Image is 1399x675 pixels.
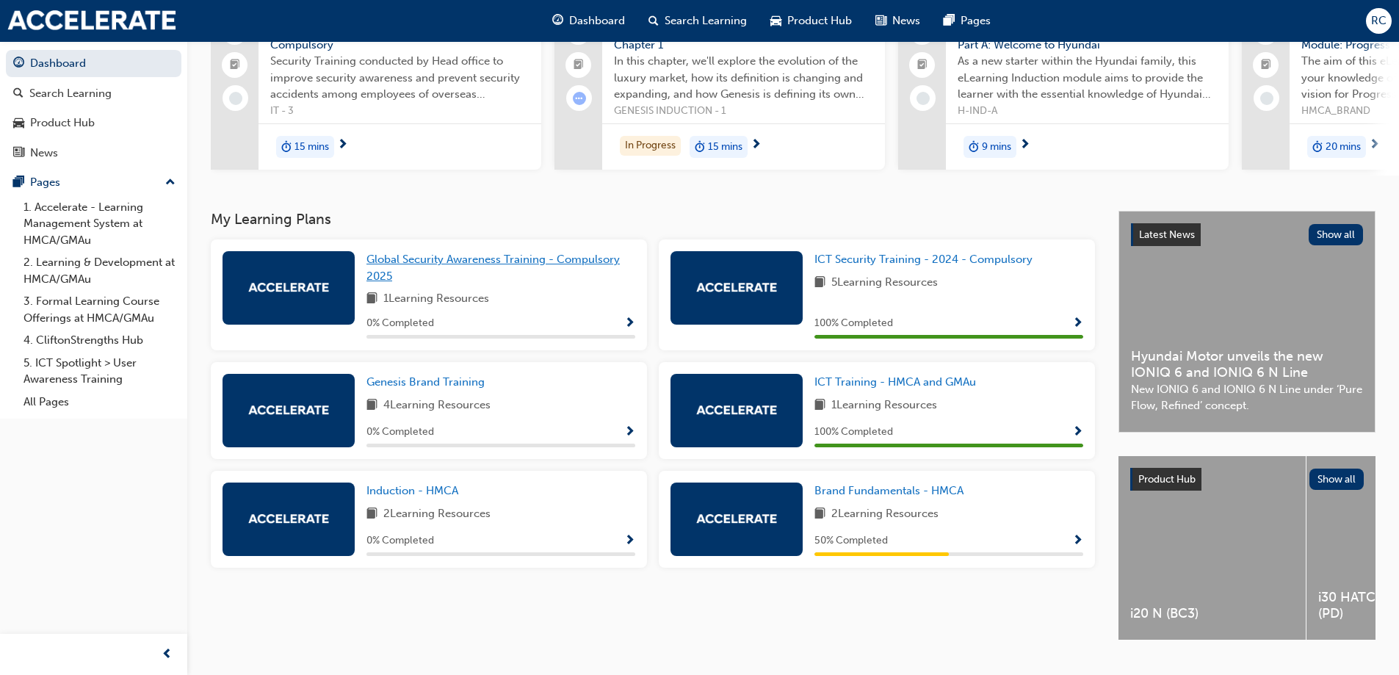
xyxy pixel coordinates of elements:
span: Product Hub [1138,473,1196,486]
span: search-icon [648,12,659,30]
span: duration-icon [281,137,292,156]
span: GENESIS INDUCTION - 1 [614,103,873,120]
span: 15 mins [294,139,329,156]
span: 4 Learning Resources [383,397,491,415]
a: ICT Training - HMCA and GMAu [814,374,982,391]
span: next-icon [1019,139,1030,152]
img: accelerate-hmca [248,283,329,292]
span: IT - 3 [270,103,529,120]
span: 20 mins [1326,139,1361,156]
button: Show Progress [1072,423,1083,441]
a: News [6,140,181,167]
span: 2 Learning Resources [831,505,939,524]
img: accelerate-hmca [248,405,329,415]
span: 5 Learning Resources [831,274,938,292]
img: accelerate-hmca [7,10,176,31]
a: All Pages [18,391,181,414]
span: learningRecordVerb_NONE-icon [229,92,242,105]
span: booktick-icon [574,56,584,75]
span: next-icon [337,139,348,152]
a: pages-iconPages [932,6,1002,36]
div: Pages [30,174,60,191]
span: 1 Learning Resources [383,290,489,308]
div: News [30,145,58,162]
span: Genesis Brand Training [366,375,485,389]
button: Show Progress [1072,532,1083,550]
span: duration-icon [695,137,705,156]
a: i20 N (BC3) [1118,456,1306,640]
div: Search Learning [29,85,112,102]
button: Show Progress [1072,314,1083,333]
span: i20 N (BC3) [1130,605,1294,622]
a: news-iconNews [864,6,932,36]
a: Product HubShow all [1130,468,1364,491]
span: book-icon [366,290,377,308]
a: ICT Security Training - 2024 - Compulsory [814,251,1038,268]
span: ICT Security Training - 2024 - Compulsory [814,253,1033,266]
span: 100 % Completed [814,315,893,332]
span: Product Hub [787,12,852,29]
span: learningRecordVerb_NONE-icon [917,92,930,105]
span: news-icon [13,147,24,160]
div: In Progress [620,136,681,156]
span: book-icon [814,274,825,292]
span: Show Progress [1072,426,1083,439]
span: news-icon [875,12,886,30]
span: ICT Training - HMCA and GMAu [814,375,976,389]
button: Show Progress [624,314,635,333]
a: Global Security Awareness Training - CompulsorySecurity Training conducted by Head office to impr... [211,8,541,170]
a: 4. CliftonStrengths Hub [18,329,181,352]
span: search-icon [13,87,24,101]
button: Show all [1309,224,1364,245]
button: Show Progress [624,532,635,550]
span: car-icon [13,117,24,130]
span: prev-icon [162,646,173,664]
a: 2. Learning & Development at HMCA/GMAu [18,251,181,290]
button: Pages [6,169,181,196]
span: 2 Learning Resources [383,505,491,524]
a: Product Hub [6,109,181,137]
span: In this chapter, we'll explore the evolution of the luxury market, how its definition is changing... [614,53,873,103]
span: News [892,12,920,29]
button: Show all [1309,469,1364,490]
a: Latest NewsShow all [1131,223,1363,247]
a: Genesis Brand Training [366,374,491,391]
span: 0 % Completed [366,424,434,441]
span: next-icon [751,139,762,152]
span: Show Progress [624,426,635,439]
img: accelerate-hmca [696,283,777,292]
a: 5. ICT Spotlight > User Awareness Training [18,352,181,391]
span: 50 % Completed [814,533,888,549]
span: book-icon [814,505,825,524]
div: Product Hub [30,115,95,131]
span: pages-icon [944,12,955,30]
span: RC [1371,12,1387,29]
span: 100 % Completed [814,424,893,441]
span: book-icon [366,505,377,524]
span: learningRecordVerb_ATTEMPT-icon [573,92,586,105]
span: New IONIQ 6 and IONIQ 6 N Line under ‘Pure Flow, Refined’ concept. [1131,381,1363,414]
span: Show Progress [1072,317,1083,331]
span: 0 % Completed [366,533,434,549]
span: Global Security Awareness Training - Compulsory 2025 [366,253,620,283]
span: guage-icon [552,12,563,30]
span: Brand Fundamentals - HMCA [814,484,964,497]
span: booktick-icon [1261,56,1271,75]
span: booktick-icon [230,56,240,75]
a: Latest NewsShow allHyundai Motor unveils the new IONIQ 6 and IONIQ 6 N LineNew IONIQ 6 and IONIQ ... [1118,211,1375,433]
span: learningRecordVerb_NONE-icon [1260,92,1273,105]
span: Hyundai Motor unveils the new IONIQ 6 and IONIQ 6 N Line [1131,348,1363,381]
span: book-icon [814,397,825,415]
a: 1. Accelerate - Learning Management System at HMCA/GMAu [18,196,181,252]
span: Induction - HMCA [366,484,458,497]
span: Pages [961,12,991,29]
span: guage-icon [13,57,24,71]
span: 9 mins [982,139,1011,156]
span: Security Training conducted by Head office to improve security awareness and prevent security acc... [270,53,529,103]
span: Latest News [1139,228,1195,241]
a: Global Security Awareness Training - Compulsory 2025 [366,251,635,284]
a: search-iconSearch Learning [637,6,759,36]
span: Dashboard [569,12,625,29]
a: Hyundai Australia Induction Module - Part A: Welcome to HyundaiAs a new starter within the Hyunda... [898,8,1229,170]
